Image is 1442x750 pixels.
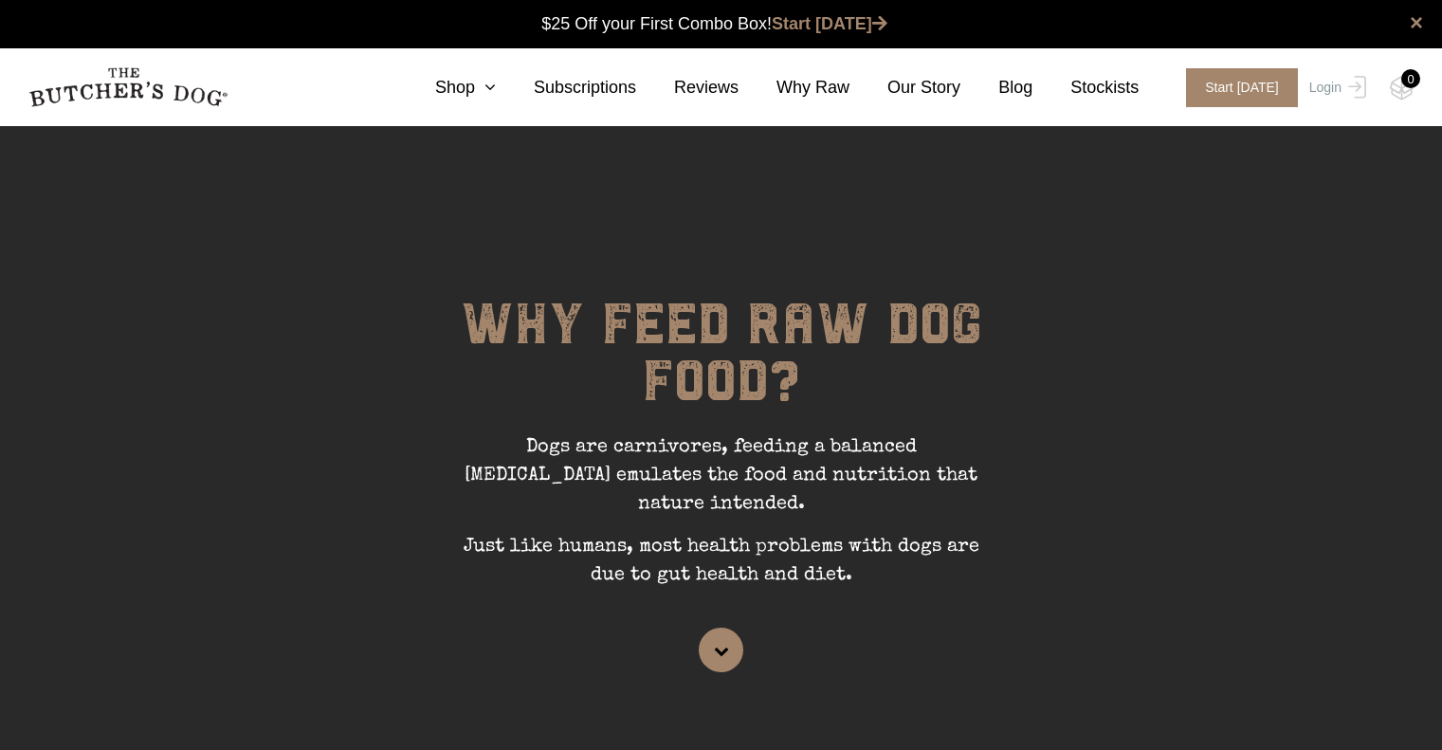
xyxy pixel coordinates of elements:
a: Subscriptions [496,75,636,101]
img: TBD_Cart-Empty.png [1390,76,1414,101]
div: 0 [1401,69,1420,88]
p: Just like humans, most health problems with dogs are due to gut health and diet. [437,533,1006,604]
a: close [1410,11,1423,34]
a: Our Story [849,75,960,101]
a: Blog [960,75,1032,101]
a: Start [DATE] [772,14,887,33]
a: Start [DATE] [1167,68,1305,107]
a: Stockists [1032,75,1139,101]
a: Shop [397,75,496,101]
p: Dogs are carnivores, feeding a balanced [MEDICAL_DATA] emulates the food and nutrition that natur... [437,433,1006,533]
a: Login [1305,68,1366,107]
h1: WHY FEED RAW DOG FOOD? [437,296,1006,433]
a: Reviews [636,75,739,101]
span: Start [DATE] [1186,68,1298,107]
a: Why Raw [739,75,849,101]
